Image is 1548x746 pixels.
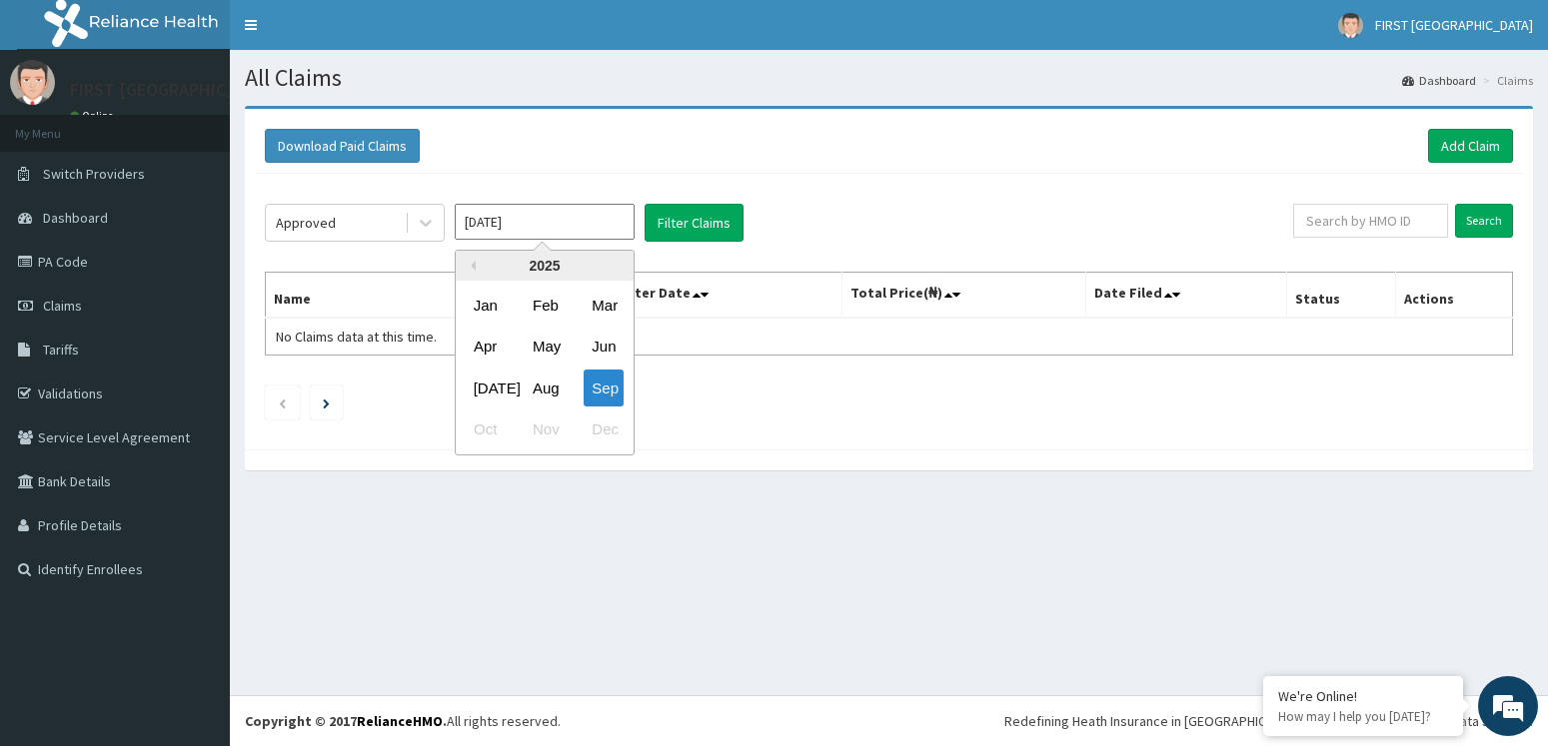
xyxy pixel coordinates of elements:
div: Choose March 2025 [584,287,624,324]
input: Select Month and Year [455,204,635,240]
div: Choose August 2025 [525,370,565,406]
div: Choose April 2025 [466,329,506,366]
div: Redefining Heath Insurance in [GEOGRAPHIC_DATA] using Telemedicine and Data Science! [1004,711,1533,731]
span: Switch Providers [43,165,145,183]
a: Dashboard [1402,72,1476,89]
strong: Copyright © 2017 . [245,712,447,730]
div: Minimize live chat window [328,10,376,58]
li: Claims [1478,72,1533,89]
p: How may I help you today? [1278,708,1448,725]
a: Previous page [278,393,287,411]
a: Online [70,109,118,123]
h1: All Claims [245,65,1533,91]
a: Next page [323,393,330,411]
th: Actions [1395,273,1512,319]
a: RelianceHMO [357,712,443,730]
div: month 2025-09 [456,285,634,450]
button: Previous Year [466,261,476,271]
th: Status [1287,273,1396,319]
div: Chat with us now [104,112,336,138]
button: Filter Claims [645,204,744,242]
span: We're online! [116,238,276,439]
p: FIRST [GEOGRAPHIC_DATA] [70,81,284,99]
th: Total Price(₦) [842,273,1085,319]
button: Download Paid Claims [265,129,420,163]
span: Tariffs [43,341,79,359]
div: Choose June 2025 [584,329,624,366]
div: Choose May 2025 [525,329,565,366]
div: Approved [276,213,336,233]
div: Choose July 2025 [466,370,506,406]
div: Choose September 2025 [584,370,624,406]
img: User Image [1338,13,1363,38]
div: Choose January 2025 [466,287,506,324]
a: Add Claim [1428,129,1513,163]
footer: All rights reserved. [230,695,1548,746]
div: We're Online! [1278,687,1448,705]
span: FIRST [GEOGRAPHIC_DATA] [1375,16,1533,34]
input: Search by HMO ID [1293,204,1448,238]
span: Claims [43,297,82,315]
th: Date Filed [1085,273,1286,319]
div: 2025 [456,251,634,281]
th: Name [266,273,580,319]
div: Choose February 2025 [525,287,565,324]
span: No Claims data at this time. [276,328,437,346]
img: d_794563401_company_1708531726252_794563401 [37,100,81,150]
input: Search [1455,204,1513,238]
textarea: Type your message and hit 'Enter' [10,517,381,587]
span: Dashboard [43,209,108,227]
img: User Image [10,60,55,105]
